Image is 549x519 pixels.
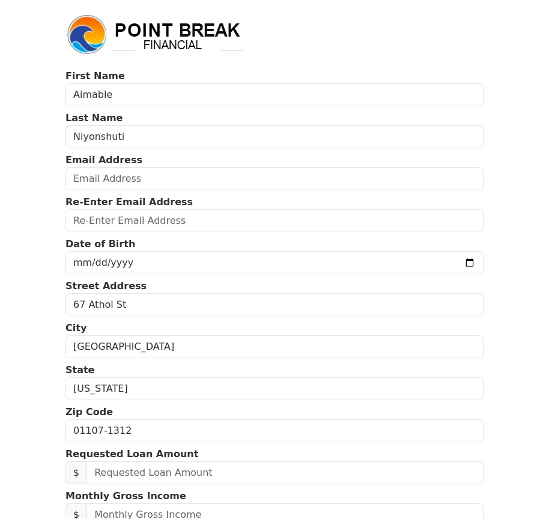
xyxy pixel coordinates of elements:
[86,461,484,484] input: Requested Loan Amount
[65,167,484,190] input: Email Address
[65,238,135,250] strong: Date of Birth
[65,13,246,56] img: logo.png
[65,461,87,484] span: $
[65,70,125,82] strong: First Name
[65,209,484,232] input: Re-Enter Email Address
[65,293,484,316] input: Street Address
[65,419,484,442] input: Zip Code
[65,406,113,418] strong: Zip Code
[65,83,484,106] input: First Name
[65,448,198,460] strong: Requested Loan Amount
[65,280,147,292] strong: Street Address
[65,112,123,124] strong: Last Name
[65,154,142,166] strong: Email Address
[65,335,484,358] input: City
[65,196,193,208] strong: Re-Enter Email Address
[65,489,484,503] p: Monthly Gross Income
[65,364,94,376] strong: State
[65,322,86,334] strong: City
[65,125,484,148] input: Last Name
